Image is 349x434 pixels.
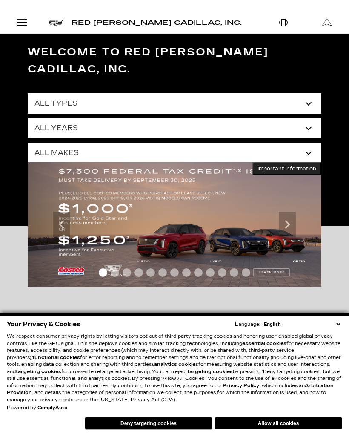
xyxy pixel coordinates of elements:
[187,369,233,374] strong: targeting cookies
[99,268,107,277] span: Go to slide 1
[48,20,63,26] img: Cadillac logo
[7,333,342,403] p: We respect consumer privacy rights by letting visitors opt out of third-party tracking cookies an...
[111,268,119,277] span: Go to slide 2
[28,93,321,114] select: Filter by type
[182,268,191,277] span: Go to slide 8
[28,118,321,138] select: Filter by year
[215,417,342,429] button: Allow all cookies
[194,268,203,277] span: Go to slide 9
[146,268,155,277] span: Go to slide 5
[7,405,67,411] div: Powered by
[134,268,143,277] span: Go to slide 4
[235,322,260,327] div: Language:
[257,165,316,172] span: Important Information
[85,417,212,430] button: Deny targeting cookies
[32,355,80,360] strong: functional cookies
[170,268,179,277] span: Go to slide 7
[123,268,131,277] span: Go to slide 3
[242,341,286,346] strong: essential cookies
[230,268,238,277] span: Go to slide 12
[16,369,61,374] strong: targeting cookies
[218,268,226,277] span: Go to slide 11
[28,162,321,286] img: $7,500 FEDERAL TAX CREDIT IS ENDING. $1,000 incentive for Gold Star and Business members OR $1250...
[48,19,63,26] a: Cadillac logo
[154,362,198,367] strong: analytics cookies
[262,321,342,328] select: Language Select
[223,383,259,388] a: Privacy Policy
[262,12,306,33] a: Open Phone Modal
[28,143,321,163] select: Filter by make
[53,212,70,237] div: Previous
[252,162,321,175] button: Important Information
[158,268,167,277] span: Go to slide 6
[37,405,67,411] a: ComplyAuto
[206,268,215,277] span: Go to slide 10
[28,44,321,78] h3: Welcome to Red [PERSON_NAME] Cadillac, Inc.
[72,19,242,26] a: Red [PERSON_NAME] Cadillac, Inc.
[7,318,80,330] span: Your Privacy & Cookies
[242,268,250,277] span: Go to slide 13
[279,212,296,237] div: Next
